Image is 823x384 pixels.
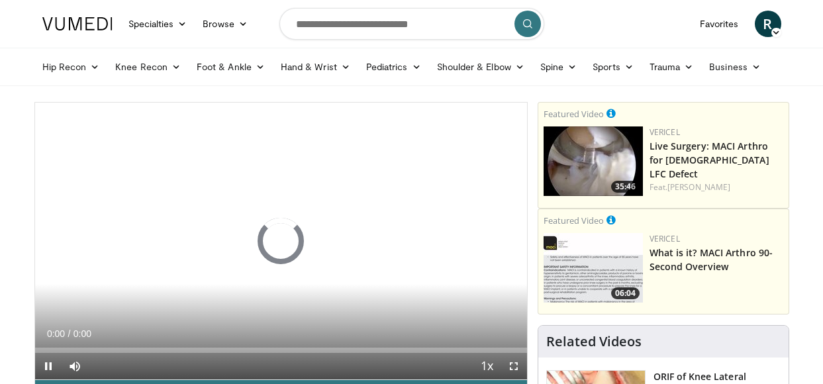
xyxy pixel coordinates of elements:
a: [PERSON_NAME] [667,181,730,193]
input: Search topics, interventions [279,8,544,40]
a: Sports [585,54,642,80]
img: VuMedi Logo [42,17,113,30]
a: Knee Recon [107,54,189,80]
a: Hip Recon [34,54,108,80]
a: Spine [532,54,585,80]
a: Pediatrics [358,54,429,80]
small: Featured Video [544,108,604,120]
a: Foot & Ankle [189,54,273,80]
a: Vericel [650,233,680,244]
button: Mute [62,353,88,379]
a: Trauma [642,54,702,80]
div: Feat. [650,181,783,193]
a: Business [701,54,769,80]
video-js: Video Player [35,103,527,380]
span: 0:00 [73,328,91,339]
a: Specialties [121,11,195,37]
a: R [755,11,781,37]
img: aa6cc8ed-3dbf-4b6a-8d82-4a06f68b6688.150x105_q85_crop-smart_upscale.jpg [544,233,643,303]
button: Pause [35,353,62,379]
small: Featured Video [544,215,604,226]
a: Favorites [692,11,747,37]
span: / [68,328,71,339]
button: Playback Rate [474,353,501,379]
div: Progress Bar [35,348,527,353]
span: 0:00 [47,328,65,339]
span: 06:04 [611,287,640,299]
a: 06:04 [544,233,643,303]
h4: Related Videos [546,334,642,350]
a: Shoulder & Elbow [429,54,532,80]
span: 35:46 [611,181,640,193]
a: Vericel [650,126,680,138]
a: What is it? MACI Arthro 90-Second Overview [650,246,773,273]
a: 35:46 [544,126,643,196]
a: Hand & Wrist [273,54,358,80]
a: Browse [195,11,256,37]
a: Live Surgery: MACI Arthro for [DEMOGRAPHIC_DATA] LFC Defect [650,140,769,180]
button: Fullscreen [501,353,527,379]
img: eb023345-1e2d-4374-a840-ddbc99f8c97c.150x105_q85_crop-smart_upscale.jpg [544,126,643,196]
